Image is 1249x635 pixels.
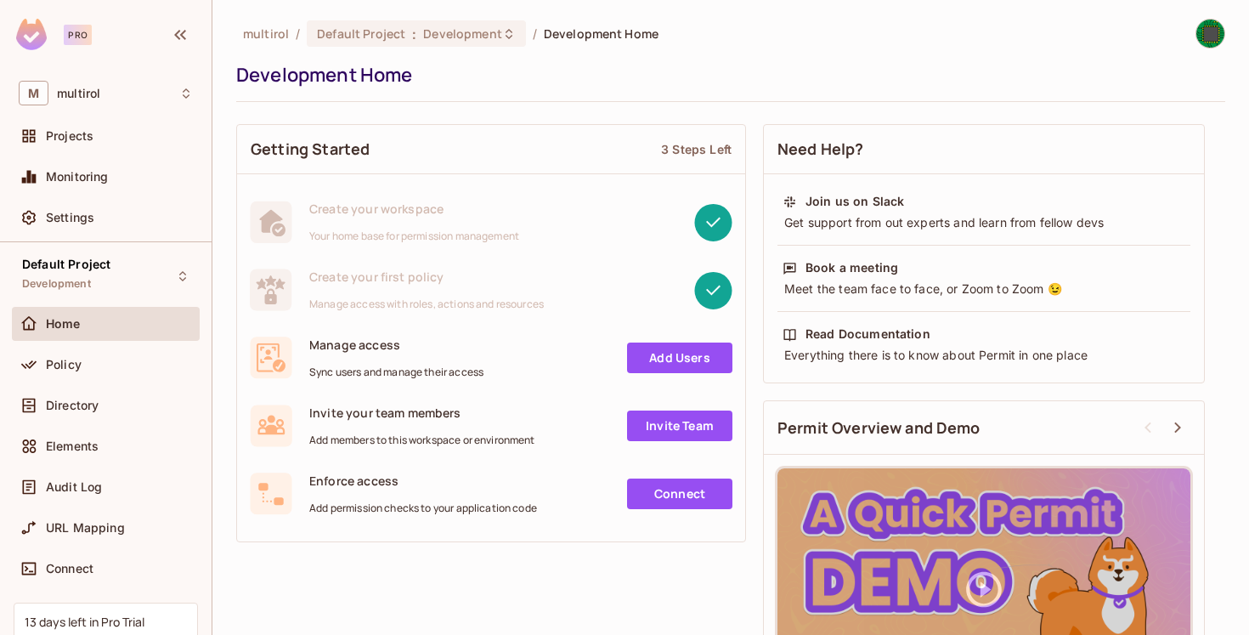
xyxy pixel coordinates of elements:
span: Need Help? [777,139,864,160]
span: : [411,27,417,41]
img: SReyMgAAAABJRU5ErkJggg== [16,19,47,50]
span: Default Project [22,258,110,271]
span: Invite your team members [309,405,535,421]
span: Create your first policy [309,269,544,285]
li: / [533,26,537,42]
span: Add permission checks to your application code [309,502,537,515]
img: Garo M [1196,20,1224,48]
div: Pro [64,25,92,45]
span: Home [46,317,81,331]
div: Get support from out experts and learn from fellow devs [783,214,1185,231]
span: Settings [46,211,94,224]
div: 13 days left in Pro Trial [25,614,144,630]
span: Workspace: multirol [57,87,100,100]
span: Create your workspace [309,201,519,217]
span: Sync users and manage their access [309,366,483,379]
span: Directory [46,399,99,412]
span: M [19,81,48,105]
div: Join us on Slack [805,193,904,210]
span: Permit Overview and Demo [777,417,981,439]
span: Getting Started [251,139,370,160]
div: Book a meeting [805,259,898,276]
li: / [296,26,300,42]
span: Default Project [317,26,405,42]
div: Read Documentation [805,326,930,343]
span: Manage access [309,337,483,353]
div: Meet the team face to face, or Zoom to Zoom 😉 [783,281,1185,298]
span: Development [423,26,501,42]
a: Add Users [627,343,732,373]
span: URL Mapping [46,521,125,535]
div: 3 Steps Left [661,141,732,157]
span: Enforce access [309,473,537,489]
span: the active workspace [243,26,289,42]
a: Invite Team [627,411,732,441]
span: Projects [46,129,93,143]
div: Everything there is to know about Permit in one place [783,347,1185,364]
span: Elements [46,439,99,453]
span: Development [22,277,91,291]
a: Connect [627,479,732,509]
span: Connect [46,562,93,575]
div: Development Home [236,62,1217,88]
span: Policy [46,358,82,371]
span: Audit Log [46,480,102,494]
span: Add members to this workspace or environment [309,434,535,447]
span: Your home base for permission management [309,230,519,243]
span: Manage access with roles, actions and resources [309,298,544,311]
span: Development Home [544,26,658,42]
span: Monitoring [46,170,109,184]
